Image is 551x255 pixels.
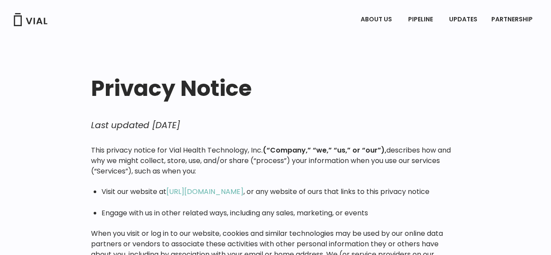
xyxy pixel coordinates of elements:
a: PIPELINEMenu Toggle [401,12,442,27]
strong: (“Company,” “we,” “us,” or “our”), [263,145,386,155]
p: Last updated [DATE] [91,118,460,132]
a: UPDATES [442,12,484,27]
a: [URL][DOMAIN_NAME] [166,187,243,197]
a: ABOUT USMenu Toggle [354,12,401,27]
li: Engage with us in other related ways, including any sales, marketing, or events [101,208,460,218]
p: This privacy notice for Vial Health Technology, Inc. describes how and why we might collect, stor... [91,145,460,177]
h1: Privacy Notice [91,76,460,101]
img: Vial Logo [13,13,48,26]
a: PARTNERSHIPMenu Toggle [484,12,542,27]
li: Visit our website at , or any website of ours that links to this privacy notice [101,187,460,197]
